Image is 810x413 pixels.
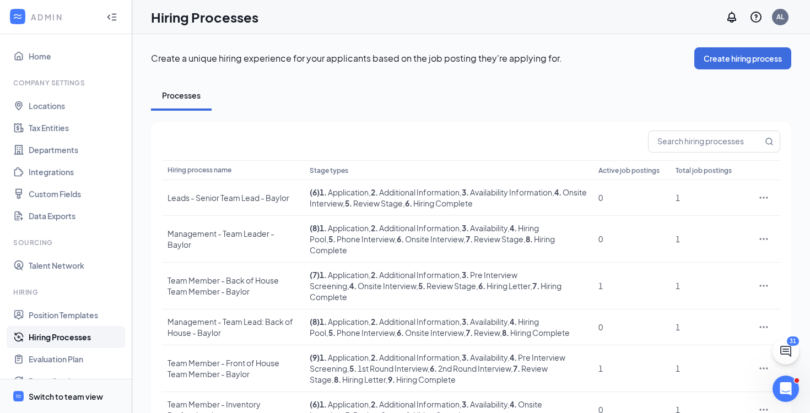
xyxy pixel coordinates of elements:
b: 4 . [349,281,357,291]
span: , Additional Information [369,317,460,327]
svg: Ellipses [758,280,769,291]
span: , Availability Information [460,187,552,197]
span: ( 6 ) [310,187,320,197]
span: , Review [463,328,500,338]
span: , Hiring Complete [403,198,473,208]
b: 2 . [371,270,378,280]
span: 1 [598,363,603,373]
span: 0 [598,193,603,203]
div: Management - Team Lead: Back of House - Baylor [168,316,299,338]
p: Create a unique hiring experience for your applicants based on the job posting they're applying for. [151,52,694,64]
span: , Additional Information [369,270,460,280]
a: Evaluation Plan [29,348,123,370]
div: ADMIN [31,12,96,23]
div: AL [776,12,784,21]
b: 1 . [320,223,327,233]
span: , Availability [460,352,507,362]
a: Hiring Processes [29,326,123,348]
svg: Notifications [725,10,738,24]
span: ( 6 ) [310,399,320,409]
span: , Additional Information [369,223,460,233]
iframe: Intercom live chat [773,376,799,402]
th: Stage types [304,160,593,180]
b: 1 . [320,270,327,280]
span: Application [320,270,369,280]
a: Talent Network [29,254,123,276]
span: , Availability [460,223,507,233]
b: 6 . [478,281,485,291]
b: 7 . [466,328,473,338]
b: 4 . [554,187,561,197]
svg: QuestionInfo [749,10,763,24]
b: 5 . [418,281,425,291]
a: Reapplications [29,370,123,392]
b: 5 . [349,363,357,373]
span: , Phone Interview [326,234,395,244]
span: , 2nd Round Interview [428,363,511,373]
b: 7 . [513,363,520,373]
b: 7 . [532,281,539,291]
div: Team Member - Front of House Team Member - Baylor [168,357,299,379]
span: , Review Stage [343,198,403,208]
a: Integrations [29,161,123,183]
button: ChatActive [773,338,799,365]
span: , Hiring Letter [476,281,530,291]
span: , Review Stage [416,281,476,291]
div: Management - Team Leader - Baylor [168,228,299,250]
b: 7 . [466,234,473,244]
b: 4 . [510,399,517,409]
span: , Review Stage [463,234,523,244]
span: ( 7 ) [310,270,320,280]
span: Application [320,187,369,197]
span: , Availability [460,399,507,409]
b: 8 . [526,234,533,244]
input: Search hiring processes [649,131,763,152]
span: , Availability [460,317,507,327]
b: 6 . [430,363,437,373]
div: Leads - Senior Team Lead - Baylor [168,192,299,203]
span: , Onsite Interview [395,234,463,244]
div: Company Settings [13,78,121,88]
svg: Ellipses [758,233,769,244]
span: , Hiring Complete [500,328,570,338]
svg: Ellipses [758,192,769,203]
span: , Additional Information [369,187,460,197]
b: 5 . [328,328,336,338]
b: 4 . [510,317,517,327]
th: Active job postings [593,160,670,180]
svg: MagnifyingGlass [765,137,774,146]
span: Application [320,352,369,362]
span: , Hiring Letter [332,374,386,384]
b: 8 . [502,328,509,338]
a: Locations [29,95,123,117]
b: 2 . [371,317,378,327]
span: 1 [598,281,603,291]
b: 3 . [462,223,469,233]
div: 1 [676,280,742,291]
span: 0 [598,234,603,244]
th: Total job postings [670,160,747,180]
div: Sourcing [13,238,121,247]
span: , Onsite Interview [347,281,416,291]
span: Hiring process name [168,166,231,174]
b: 3 . [462,399,469,409]
b: 6 . [397,328,404,338]
b: 1 . [320,187,327,197]
svg: Collapse [106,12,117,23]
span: , Phone Interview [326,328,395,338]
b: 3 . [462,270,469,280]
b: 5 . [345,198,352,208]
span: , Onsite Interview [395,328,463,338]
span: Application [320,399,369,409]
span: , Additional Information [369,352,460,362]
span: ( 8 ) [310,223,320,233]
b: 3 . [462,187,469,197]
span: Application [320,223,369,233]
span: ( 9 ) [310,352,320,362]
b: 2 . [371,223,378,233]
button: Create hiring process [694,47,791,69]
div: Hiring [13,287,121,297]
div: 31 [787,336,799,346]
b: 1 . [320,399,327,409]
a: Position Templates [29,304,123,326]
